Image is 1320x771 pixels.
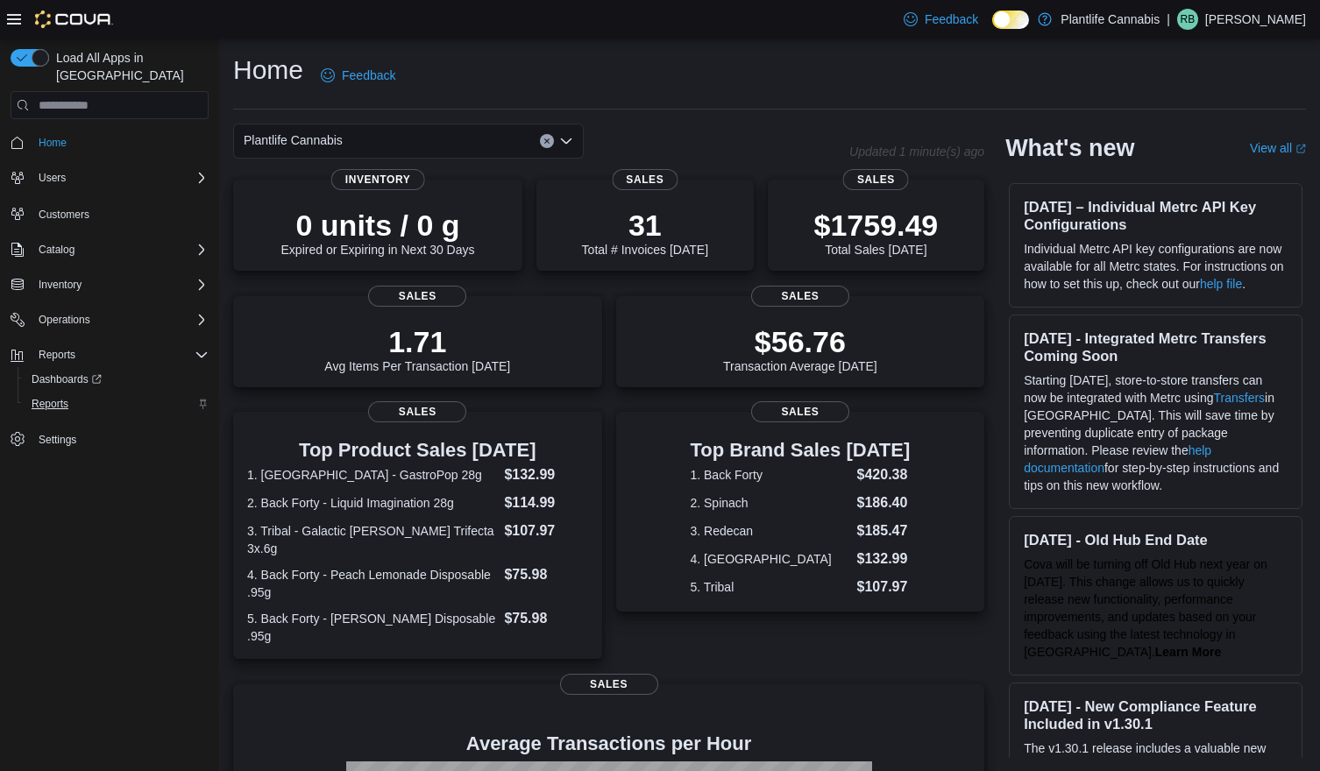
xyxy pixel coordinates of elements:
[1155,645,1221,659] a: Learn More
[504,608,587,629] dd: $75.98
[331,169,425,190] span: Inventory
[39,348,75,362] span: Reports
[32,309,97,330] button: Operations
[559,134,573,148] button: Open list of options
[32,344,209,365] span: Reports
[582,208,708,257] div: Total # Invoices [DATE]
[49,49,209,84] span: Load All Apps in [GEOGRAPHIC_DATA]
[4,237,216,262] button: Catalog
[857,520,911,541] dd: $185.47
[1181,9,1196,30] span: RB
[11,123,209,498] nav: Complex example
[1295,144,1306,154] svg: External link
[247,733,970,754] h4: Average Transactions per Hour
[25,369,209,390] span: Dashboards
[4,343,216,367] button: Reports
[690,522,849,540] dt: 3. Redecan
[897,2,985,37] a: Feedback
[32,428,209,450] span: Settings
[4,272,216,297] button: Inventory
[18,392,216,416] button: Reports
[247,466,497,484] dt: 1. [GEOGRAPHIC_DATA] - GastroPop 28g
[314,58,402,93] a: Feedback
[39,136,67,150] span: Home
[690,550,849,568] dt: 4. [GEOGRAPHIC_DATA]
[247,610,497,645] dt: 5. Back Forty - [PERSON_NAME] Disposable .95g
[39,278,82,292] span: Inventory
[751,401,849,422] span: Sales
[1250,141,1306,155] a: View allExternal link
[39,313,90,327] span: Operations
[690,578,849,596] dt: 5. Tribal
[25,393,75,414] a: Reports
[560,674,658,695] span: Sales
[504,520,587,541] dd: $107.97
[690,494,849,512] dt: 2. Spinach
[39,171,66,185] span: Users
[813,208,938,257] div: Total Sales [DATE]
[857,576,911,598] dd: $107.97
[751,286,849,307] span: Sales
[1024,557,1267,659] span: Cova will be turning off Old Hub next year on [DATE]. This change allows us to quickly release ne...
[992,11,1029,29] input: Dark Mode
[857,492,911,513] dd: $186.40
[1205,9,1306,30] p: [PERSON_NAME]
[32,167,73,188] button: Users
[843,169,909,190] span: Sales
[1177,9,1198,30] div: Rae Barter
[324,324,510,359] p: 1.71
[4,427,216,452] button: Settings
[32,239,82,260] button: Catalog
[504,492,587,513] dd: $114.99
[1005,134,1134,162] h2: What's new
[612,169,678,190] span: Sales
[281,208,475,257] div: Expired or Expiring in Next 30 Days
[39,243,75,257] span: Catalog
[368,286,466,307] span: Sales
[32,344,82,365] button: Reports
[1213,391,1265,405] a: Transfers
[504,464,587,485] dd: $132.99
[504,564,587,585] dd: $75.98
[4,166,216,190] button: Users
[1024,371,1288,494] p: Starting [DATE], store-to-store transfers can now be integrated with Metrc using in [GEOGRAPHIC_D...
[1024,240,1288,293] p: Individual Metrc API key configurations are now available for all Metrc states. For instructions ...
[32,274,89,295] button: Inventory
[1024,198,1288,233] h3: [DATE] – Individual Metrc API Key Configurations
[233,53,303,88] h1: Home
[723,324,877,373] div: Transaction Average [DATE]
[32,429,83,450] a: Settings
[32,397,68,411] span: Reports
[25,369,109,390] a: Dashboards
[32,239,209,260] span: Catalog
[32,132,74,153] a: Home
[247,566,497,601] dt: 4. Back Forty - Peach Lemonade Disposable .95g
[247,440,588,461] h3: Top Product Sales [DATE]
[4,130,216,155] button: Home
[32,372,102,386] span: Dashboards
[32,204,96,225] a: Customers
[32,202,209,224] span: Customers
[1061,9,1160,30] p: Plantlife Cannabis
[1024,329,1288,364] h3: [DATE] - Integrated Metrc Transfers Coming Soon
[540,134,554,148] button: Clear input
[18,367,216,392] a: Dashboards
[39,433,76,447] span: Settings
[723,324,877,359] p: $56.76
[1024,697,1288,732] h3: [DATE] - New Compliance Feature Included in v1.30.1
[368,401,466,422] span: Sales
[35,11,113,28] img: Cova
[32,167,209,188] span: Users
[4,201,216,226] button: Customers
[247,522,497,557] dt: 3. Tribal - Galactic [PERSON_NAME] Trifecta 3x.6g
[342,67,395,84] span: Feedback
[247,494,497,512] dt: 2. Back Forty - Liquid Imagination 28g
[813,208,938,243] p: $1759.49
[32,309,209,330] span: Operations
[32,131,209,153] span: Home
[690,440,910,461] h3: Top Brand Sales [DATE]
[32,274,209,295] span: Inventory
[39,208,89,222] span: Customers
[1200,277,1242,291] a: help file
